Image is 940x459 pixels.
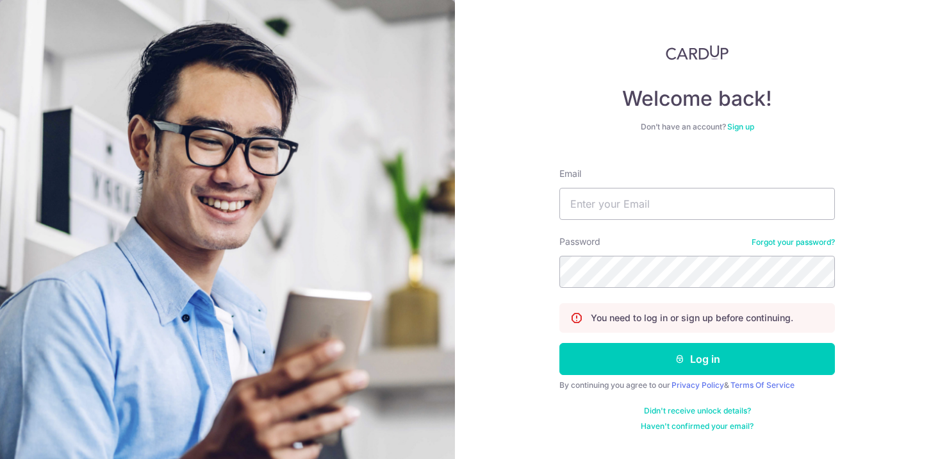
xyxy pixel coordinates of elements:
[672,380,724,390] a: Privacy Policy
[559,343,835,375] button: Log in
[559,86,835,112] h4: Welcome back!
[591,312,793,324] p: You need to log in or sign up before continuing.
[727,122,754,131] a: Sign up
[559,122,835,132] div: Don’t have an account?
[641,421,754,431] a: Haven't confirmed your email?
[559,380,835,390] div: By continuing you agree to our &
[752,237,835,247] a: Forgot your password?
[666,45,729,60] img: CardUp Logo
[559,188,835,220] input: Enter your Email
[559,235,600,248] label: Password
[644,406,751,416] a: Didn't receive unlock details?
[559,167,581,180] label: Email
[730,380,795,390] a: Terms Of Service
